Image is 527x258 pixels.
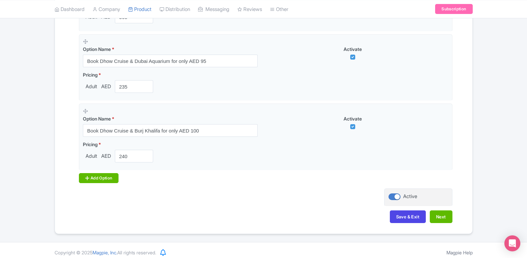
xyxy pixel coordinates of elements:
[344,116,362,122] span: Activate
[83,152,100,160] span: Adult
[83,46,111,52] span: Option Name
[83,116,111,122] span: Option Name
[390,210,426,223] button: Save & Exit
[344,46,362,52] span: Activate
[83,55,258,67] input: Option Name
[83,83,100,91] span: Adult
[83,141,98,147] span: Pricing
[100,152,112,160] span: AED
[446,250,473,255] a: Magpie Help
[100,83,112,91] span: AED
[504,235,520,251] div: Open Intercom Messenger
[83,124,258,137] input: Option Name
[83,72,98,78] span: Pricing
[115,150,153,162] input: 0.0
[79,173,119,183] div: Add Option
[435,4,472,14] a: Subscription
[115,80,153,93] input: 0.0
[51,249,160,256] div: Copyright © 2025 All rights reserved.
[430,210,452,223] button: Next
[403,193,417,200] div: Active
[93,250,117,255] span: Magpie, Inc.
